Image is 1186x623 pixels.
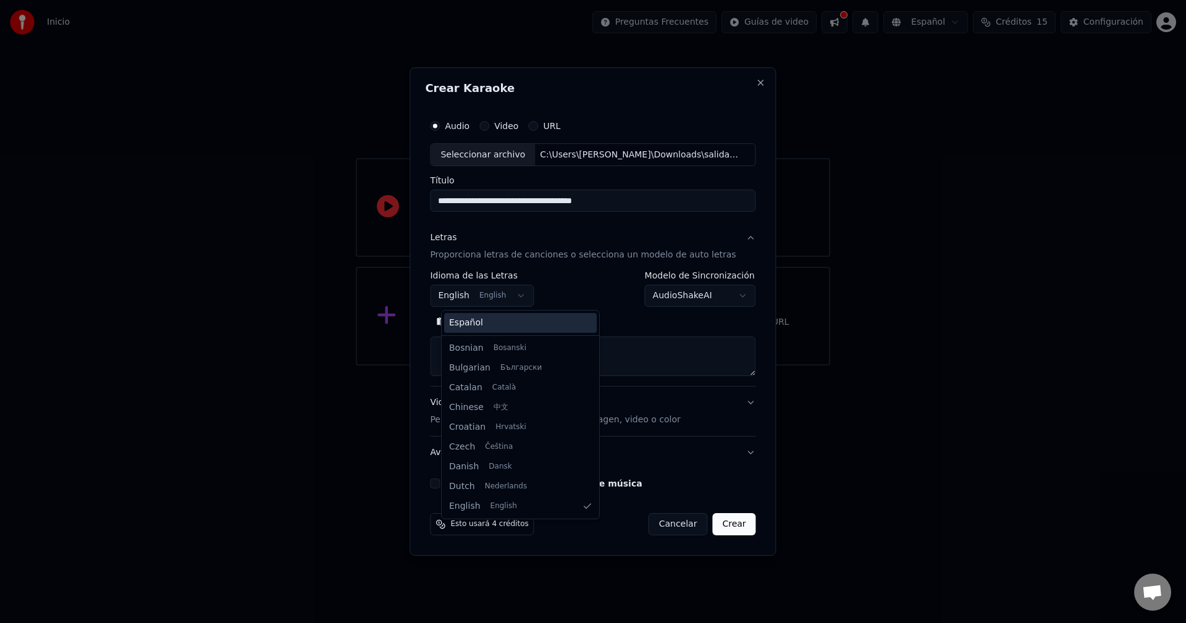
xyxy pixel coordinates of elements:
span: Български [500,363,542,373]
span: English [449,500,481,512]
span: Hrvatski [495,422,526,432]
span: Croatian [449,421,486,433]
span: Español [449,317,483,329]
span: Danish [449,461,479,473]
span: Czech [449,441,475,453]
span: Bosanski [494,343,526,353]
span: Chinese [449,401,484,414]
span: Dutch [449,480,475,493]
span: Bulgarian [449,362,490,374]
span: Català [492,383,516,393]
span: Catalan [449,382,482,394]
span: Bosnian [449,342,484,354]
span: 中文 [494,403,508,412]
span: Dansk [489,462,511,472]
span: Čeština [485,442,513,452]
span: English [490,501,517,511]
span: Nederlands [485,482,527,491]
